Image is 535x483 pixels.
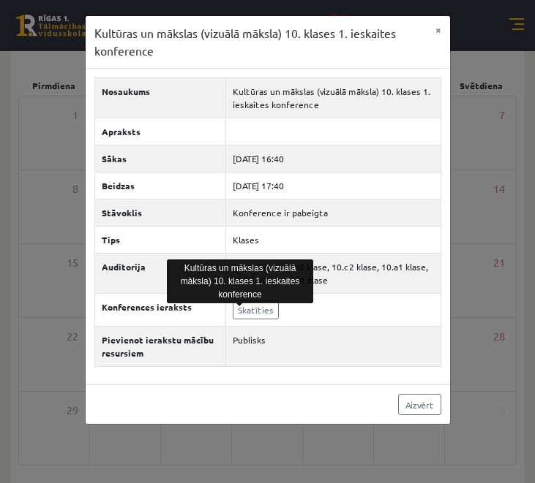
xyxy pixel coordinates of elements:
[94,294,225,327] th: Konferences ieraksts
[94,327,225,367] th: Pievienot ierakstu mācību resursiem
[225,199,441,227] td: Konference ir pabeigta
[94,227,225,254] th: Tips
[398,394,441,415] a: Aizvērt
[94,78,225,118] th: Nosaukums
[94,254,225,294] th: Auditorija
[94,172,225,199] th: Beidzas
[225,227,441,254] td: Klases
[225,172,441,199] td: [DATE] 17:40
[94,145,225,172] th: Sākas
[233,300,279,319] a: Skatīties
[225,327,441,367] td: Publisks
[225,145,441,172] td: [DATE] 16:40
[167,259,313,303] div: Kultūras un mākslas (vizuālā māksla) 10. klases 1. ieskaites konference
[427,16,450,44] button: ×
[225,78,441,118] td: Kultūras un mākslas (vizuālā māksla) 10. klases 1. ieskaites konference
[94,118,225,145] th: Apraksts
[94,199,225,227] th: Stāvoklis
[225,254,441,294] td: 10.a2 klase, 10.b2 klase, 10.c2 klase, 10.a1 klase, 10.b1 klase, 10.c1 klase
[94,25,427,59] h3: Kultūras un mākslas (vizuālā māksla) 10. klases 1. ieskaites konference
